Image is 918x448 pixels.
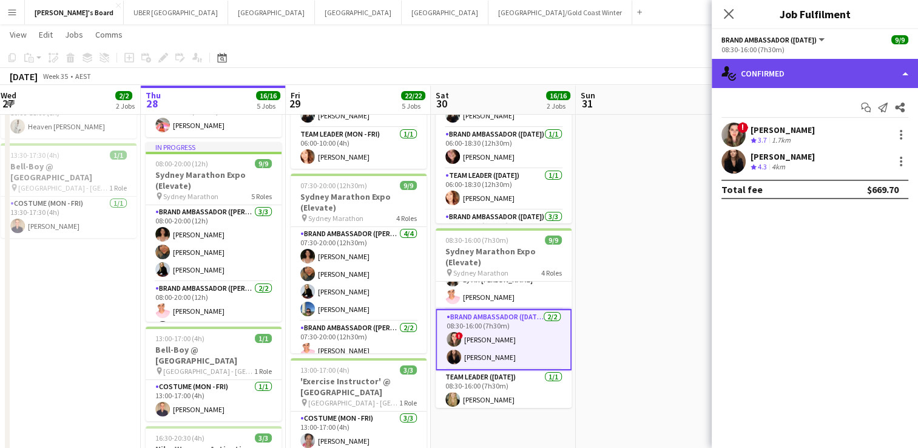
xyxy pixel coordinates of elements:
[146,380,282,421] app-card-role: Costume (Mon - Fri)1/113:00-17:00 (4h)[PERSON_NAME]
[251,192,272,201] span: 5 Roles
[721,35,826,44] button: Brand Ambassador ([DATE])
[60,27,88,42] a: Jobs
[453,268,508,277] span: Sydney Marathon
[65,29,83,40] span: Jobs
[300,181,367,190] span: 07:30-20:00 (12h30m)
[579,97,595,110] span: 31
[228,1,315,24] button: [GEOGRAPHIC_DATA]
[712,6,918,22] h3: Job Fulfilment
[402,1,488,24] button: [GEOGRAPHIC_DATA]
[146,96,282,137] app-card-role: Event Manager (Mon - Fri)1/107:00-12:30 (5h30m)[PERSON_NAME]
[545,236,562,245] span: 9/9
[436,228,572,408] app-job-card: 08:30-16:00 (7h30m)9/9Sydney Marathon Expo (Elevate) Sydney Marathon4 Roles[PERSON_NAME]Brand Amb...
[40,72,70,81] span: Week 35
[291,376,427,398] h3: 'Exercise Instructor' @ [GEOGRAPHIC_DATA]
[10,151,59,160] span: 13:30-17:30 (4h)
[436,90,449,101] span: Sat
[289,97,300,110] span: 29
[155,159,208,168] span: 08:00-20:00 (12h)
[5,27,32,42] a: View
[721,183,763,195] div: Total fee
[90,27,127,42] a: Comms
[758,162,767,171] span: 4.3
[146,344,282,366] h3: Bell-Boy @ [GEOGRAPHIC_DATA]
[255,334,272,343] span: 1/1
[769,135,793,146] div: 1.7km
[291,90,300,101] span: Fri
[254,367,272,376] span: 1 Role
[109,183,127,192] span: 1 Role
[399,398,417,407] span: 1 Role
[146,169,282,191] h3: Sydney Marathon Expo (Elevate)
[436,44,572,223] app-job-card: 06:00-18:30 (12h30m)7/7Nike Womens Activation [STREET_ADDRESS][PERSON_NAME]5 RolesBrand Ambassado...
[146,142,282,322] app-job-card: In progress08:00-20:00 (12h)9/9Sydney Marathon Expo (Elevate) Sydney Marathon5 RolesBrand Ambassa...
[769,162,788,172] div: 4km
[110,151,127,160] span: 1/1
[146,90,161,101] span: Thu
[1,97,137,138] app-card-role: Brand Ambassador ([PERSON_NAME])1/110:00-18:00 (8h)Heaven [PERSON_NAME]
[581,90,595,101] span: Sun
[291,227,427,321] app-card-role: Brand Ambassador ([PERSON_NAME])4/407:30-20:00 (12h30m)[PERSON_NAME][PERSON_NAME][PERSON_NAME][PE...
[315,1,402,24] button: [GEOGRAPHIC_DATA]
[116,101,135,110] div: 2 Jobs
[436,127,572,169] app-card-role: Brand Ambassador ([DATE])1/106:00-18:30 (12h30m)[PERSON_NAME]
[155,334,204,343] span: 13:00-17:00 (4h)
[547,101,570,110] div: 2 Jobs
[488,1,632,24] button: [GEOGRAPHIC_DATA]/Gold Coast Winter
[300,365,349,375] span: 13:00-17:00 (4h)
[163,192,218,201] span: Sydney Marathon
[18,183,109,192] span: [GEOGRAPHIC_DATA] - [GEOGRAPHIC_DATA]
[308,214,363,223] span: Sydney Marathon
[255,433,272,443] span: 3/3
[1,90,16,101] span: Wed
[10,70,38,83] div: [DATE]
[456,332,463,339] span: !
[291,321,427,380] app-card-role: Brand Ambassador ([PERSON_NAME])2/207:30-20:00 (12h30m)[PERSON_NAME]
[436,370,572,412] app-card-role: Team Leader ([DATE])1/108:30-16:00 (7h30m)[PERSON_NAME]
[541,268,562,277] span: 4 Roles
[400,181,417,190] span: 9/9
[115,91,132,100] span: 2/2
[751,124,815,135] div: [PERSON_NAME]
[146,327,282,421] app-job-card: 13:00-17:00 (4h)1/1Bell-Boy @ [GEOGRAPHIC_DATA] [GEOGRAPHIC_DATA] - [GEOGRAPHIC_DATA]1 RoleCostum...
[436,210,572,287] app-card-role: Brand Ambassador ([DATE])3/309:00-18:30 (9h30m)
[75,72,91,81] div: AEST
[712,59,918,88] div: Confirmed
[436,309,572,370] app-card-role: Brand Ambassador ([DATE])2/208:30-16:00 (7h30m)![PERSON_NAME][PERSON_NAME]
[396,214,417,223] span: 4 Roles
[721,45,908,54] div: 08:30-16:00 (7h30m)
[255,159,272,168] span: 9/9
[95,29,123,40] span: Comms
[25,1,124,24] button: [PERSON_NAME]'s Board
[291,174,427,353] app-job-card: 07:30-20:00 (12h30m)9/9Sydney Marathon Expo (Elevate) Sydney Marathon4 RolesBrand Ambassador ([PE...
[256,91,280,100] span: 16/16
[436,246,572,268] h3: Sydney Marathon Expo (Elevate)
[146,282,282,341] app-card-role: Brand Ambassador ([PERSON_NAME])2/208:00-20:00 (12h)[PERSON_NAME]
[1,143,137,238] app-job-card: 13:30-17:30 (4h)1/1Bell-Boy @ [GEOGRAPHIC_DATA] [GEOGRAPHIC_DATA] - [GEOGRAPHIC_DATA]1 RoleCostum...
[124,1,228,24] button: UBER [GEOGRAPHIC_DATA]
[721,35,817,44] span: Brand Ambassador (Saturday)
[546,91,570,100] span: 16/16
[891,35,908,44] span: 9/9
[146,142,282,152] div: In progress
[10,29,27,40] span: View
[291,191,427,213] h3: Sydney Marathon Expo (Elevate)
[144,97,161,110] span: 28
[445,236,508,245] span: 08:30-16:00 (7h30m)
[39,29,53,40] span: Edit
[163,367,254,376] span: [GEOGRAPHIC_DATA] - [GEOGRAPHIC_DATA]
[401,91,425,100] span: 22/22
[308,398,399,407] span: [GEOGRAPHIC_DATA] - [GEOGRAPHIC_DATA]
[402,101,425,110] div: 5 Jobs
[434,97,449,110] span: 30
[1,161,137,183] h3: Bell-Boy @ [GEOGRAPHIC_DATA]
[400,365,417,375] span: 3/3
[34,27,58,42] a: Edit
[867,183,899,195] div: $669.70
[758,135,767,144] span: 3.7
